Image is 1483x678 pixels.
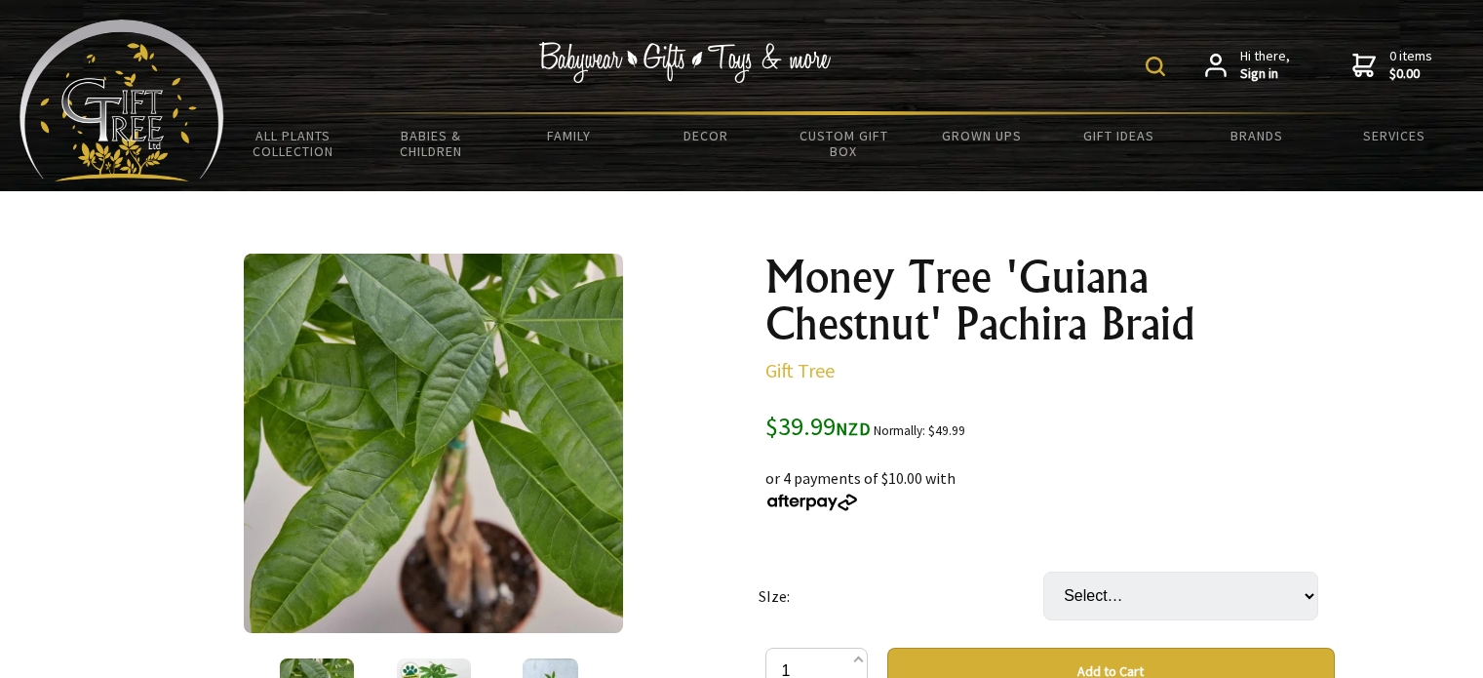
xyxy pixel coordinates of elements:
[638,115,775,156] a: Decor
[765,410,871,442] span: $39.99
[759,544,1043,648] td: SIze:
[244,254,623,633] img: Money Tree 'Guiana Chestnut' Pachira Braid
[1205,48,1290,82] a: Hi there,Sign in
[539,42,832,83] img: Babywear - Gifts - Toys & more
[1389,47,1432,82] span: 0 items
[1326,115,1463,156] a: Services
[775,115,913,172] a: Custom Gift Box
[362,115,499,172] a: Babies & Children
[765,494,859,511] img: Afterpay
[1240,65,1290,83] strong: Sign in
[765,254,1335,347] h1: Money Tree 'Guiana Chestnut' Pachira Braid
[499,115,637,156] a: Family
[874,422,965,439] small: Normally: $49.99
[1240,48,1290,82] span: Hi there,
[1352,48,1432,82] a: 0 items$0.00
[1050,115,1188,156] a: Gift Ideas
[765,358,835,382] a: Gift Tree
[765,443,1335,513] div: or 4 payments of $10.00 with
[1389,65,1432,83] strong: $0.00
[1189,115,1326,156] a: Brands
[836,418,871,440] span: NZD
[913,115,1050,156] a: Grown Ups
[20,20,224,181] img: Babyware - Gifts - Toys and more...
[224,115,362,172] a: All Plants Collection
[1146,57,1165,76] img: product search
